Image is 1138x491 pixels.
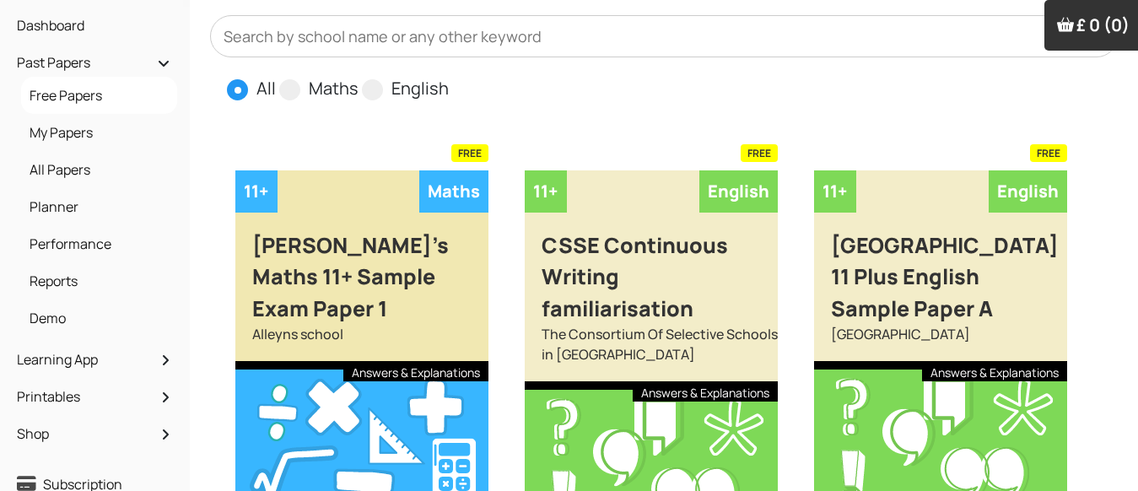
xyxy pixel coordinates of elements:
[525,324,778,381] div: The Consortium Of Selective Schools in [GEOGRAPHIC_DATA]
[391,76,449,101] label: English
[922,361,1067,381] div: Answers & Explanations
[25,192,173,221] a: Planner
[451,144,488,161] span: FREE
[741,144,778,161] span: FREE
[25,155,173,184] a: All Papers
[989,170,1067,213] div: English
[814,170,856,213] div: 11+
[1057,16,1074,33] img: Your items in the shopping basket
[210,15,1118,57] input: Search by school name or any other keyword
[1076,13,1130,36] span: £ 0 (0)
[235,213,488,325] div: [PERSON_NAME]'s Maths 11+ Sample Exam Paper 1
[13,11,177,40] a: Dashboard
[525,213,778,325] div: CSSE Continuous Writing familiarisation
[13,48,177,77] a: Past Papers
[1030,144,1067,161] span: FREE
[256,76,276,101] label: All
[25,229,173,258] a: Performance
[525,170,567,213] div: 11+
[814,324,1067,361] div: [GEOGRAPHIC_DATA]
[13,345,177,374] a: Learning App
[235,324,488,361] div: Alleyns school
[814,213,1067,325] div: [GEOGRAPHIC_DATA] 11 Plus English Sample Paper A
[309,76,359,101] label: Maths
[25,81,173,110] a: Free Papers
[699,170,778,213] div: English
[235,170,278,213] div: 11+
[419,170,488,213] div: Maths
[633,381,778,402] div: Answers & Explanations
[25,304,173,332] a: Demo
[343,361,488,381] div: Answers & Explanations
[13,419,177,448] a: Shop
[25,267,173,295] a: Reports
[25,118,173,147] a: My Papers
[13,382,177,411] a: Printables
